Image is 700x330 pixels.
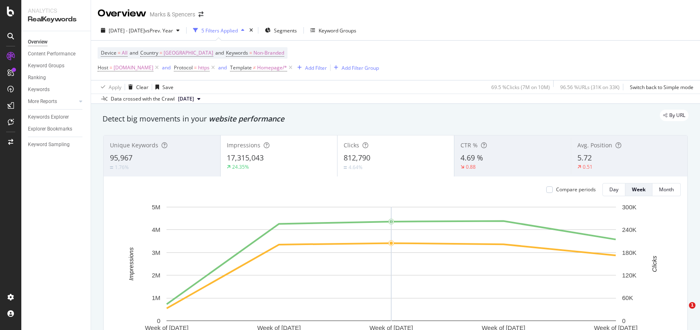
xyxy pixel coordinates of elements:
[101,49,116,56] span: Device
[274,27,297,34] span: Segments
[622,317,625,324] text: 0
[630,84,693,91] div: Switch back to Simple mode
[28,140,85,149] a: Keyword Sampling
[28,125,72,133] div: Explorer Bookmarks
[230,64,252,71] span: Template
[190,24,248,37] button: 5 Filters Applied
[110,141,158,149] span: Unique Keywords
[305,64,327,71] div: Add Filter
[560,84,620,91] div: 96.56 % URLs ( 31K on 33K )
[28,62,85,70] a: Keyword Groups
[98,64,108,71] span: Host
[28,50,75,58] div: Content Performance
[162,64,171,71] div: and
[294,63,327,73] button: Add Filter
[201,27,238,34] div: 5 Filters Applied
[111,95,175,103] div: Data crossed with the Crawl
[115,164,129,171] div: 1.76%
[109,84,121,91] div: Apply
[28,140,70,149] div: Keyword Sampling
[651,255,658,272] text: Clicks
[627,80,693,94] button: Switch back to Simple mode
[28,62,64,70] div: Keyword Groups
[689,302,695,309] span: 1
[249,49,252,56] span: =
[140,49,158,56] span: Country
[152,272,160,279] text: 2M
[125,80,148,94] button: Clear
[226,49,248,56] span: Keywords
[114,62,153,73] span: [DOMAIN_NAME]
[136,84,148,91] div: Clear
[160,49,162,56] span: =
[178,95,194,103] span: 2025 Aug. 16th
[162,84,173,91] div: Save
[110,153,132,163] span: 95,967
[28,97,77,106] a: More Reports
[130,49,138,56] span: and
[152,249,160,256] text: 3M
[660,110,689,121] div: legacy label
[672,302,692,322] iframe: Intercom live chat
[577,153,592,163] span: 5.72
[253,64,256,71] span: ≠
[128,247,135,280] text: Impressions
[622,294,633,301] text: 60K
[28,73,85,82] a: Ranking
[491,84,550,91] div: 69.5 % Clicks ( 7M on 10M )
[152,80,173,94] button: Save
[28,7,84,15] div: Analytics
[110,166,113,169] img: Equal
[145,27,173,34] span: vs Prev. Year
[344,141,359,149] span: Clicks
[28,85,50,94] div: Keywords
[28,38,48,46] div: Overview
[248,26,255,34] div: times
[307,24,360,37] button: Keyword Groups
[152,294,160,301] text: 1M
[461,153,483,163] span: 4.69 %
[109,27,145,34] span: [DATE] - [DATE]
[669,113,685,118] span: By URL
[331,63,379,73] button: Add Filter Group
[227,141,260,149] span: Impressions
[344,166,347,169] img: Equal
[98,7,146,21] div: Overview
[198,11,203,17] div: arrow-right-arrow-left
[28,113,69,121] div: Keywords Explorer
[28,113,85,121] a: Keywords Explorer
[109,64,112,71] span: =
[28,38,85,46] a: Overview
[118,49,121,56] span: =
[232,163,249,170] div: 24.35%
[632,186,645,193] div: Week
[28,50,85,58] a: Content Performance
[175,94,204,104] button: [DATE]
[218,64,227,71] div: and
[344,153,370,163] span: 812,790
[622,249,636,256] text: 180K
[98,80,121,94] button: Apply
[622,204,636,211] text: 300K
[622,272,636,279] text: 120K
[602,183,625,196] button: Day
[625,183,652,196] button: Week
[28,97,57,106] div: More Reports
[198,62,210,73] span: https
[257,62,287,73] span: Homepage/*
[194,64,197,71] span: =
[622,226,636,233] text: 240K
[122,47,128,59] span: All
[583,163,593,170] div: 0.51
[164,47,213,59] span: [GEOGRAPHIC_DATA]
[253,47,284,59] span: Non-Branded
[98,24,183,37] button: [DATE] - [DATE]vsPrev. Year
[152,204,160,211] text: 5M
[461,141,478,149] span: CTR %
[227,153,264,163] span: 17,315,043
[349,164,363,171] div: 4.64%
[152,226,160,233] text: 4M
[652,183,681,196] button: Month
[466,163,476,170] div: 0.88
[157,317,160,324] text: 0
